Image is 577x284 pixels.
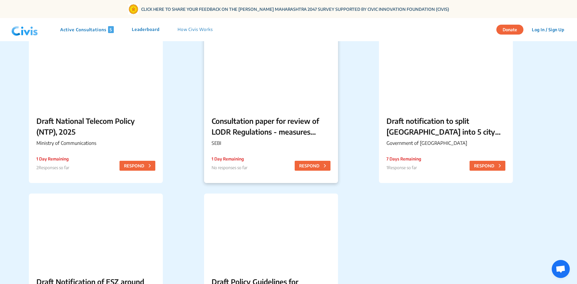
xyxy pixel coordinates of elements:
[108,26,114,33] span: 5
[528,25,568,34] button: Log In / Sign Up
[212,165,247,170] span: No responses so far
[388,165,417,170] span: Response so far
[295,161,330,171] button: RESPOND
[379,33,513,183] a: Draft notification to split [GEOGRAPHIC_DATA] into 5 city corporations/[GEOGRAPHIC_DATA] ನಗರವನ್ನು...
[9,21,40,39] img: navlogo.png
[212,156,247,162] p: 1 Day Remaining
[496,26,528,32] a: Donate
[204,33,338,183] a: Consultation paper for review of LODR Regulations - measures towards Ease of Doing BusinessSEBI1 ...
[552,260,570,278] a: Open chat
[36,164,69,171] p: 2
[36,139,155,147] p: Ministry of Communications
[386,115,505,137] p: Draft notification to split [GEOGRAPHIC_DATA] into 5 city corporations/[GEOGRAPHIC_DATA] ನಗರವನ್ನು...
[470,161,505,171] button: RESPOND
[141,6,449,12] a: CLICK HERE TO SHARE YOUR FEEDBACK ON THE [PERSON_NAME] MAHARASHTRA 2047 SURVEY SUPPORTED BY CIVIC...
[386,164,421,171] p: 1
[36,115,155,137] p: Draft National Telecom Policy (NTP), 2025
[29,33,163,183] a: Draft National Telecom Policy (NTP), 2025Ministry of Communications1 Day Remaining2Responses so f...
[128,4,139,14] img: Gom Logo
[212,115,330,137] p: Consultation paper for review of LODR Regulations - measures towards Ease of Doing Business
[36,156,69,162] p: 1 Day Remaining
[496,25,523,35] button: Donate
[39,165,69,170] span: Responses so far
[212,139,330,147] p: SEBI
[178,26,213,33] p: How Civis Works
[132,26,160,33] p: Leaderboard
[386,139,505,147] p: Government of [GEOGRAPHIC_DATA]
[119,161,155,171] button: RESPOND
[60,26,114,33] p: Active Consultations
[386,156,421,162] p: 7 Days Remaining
